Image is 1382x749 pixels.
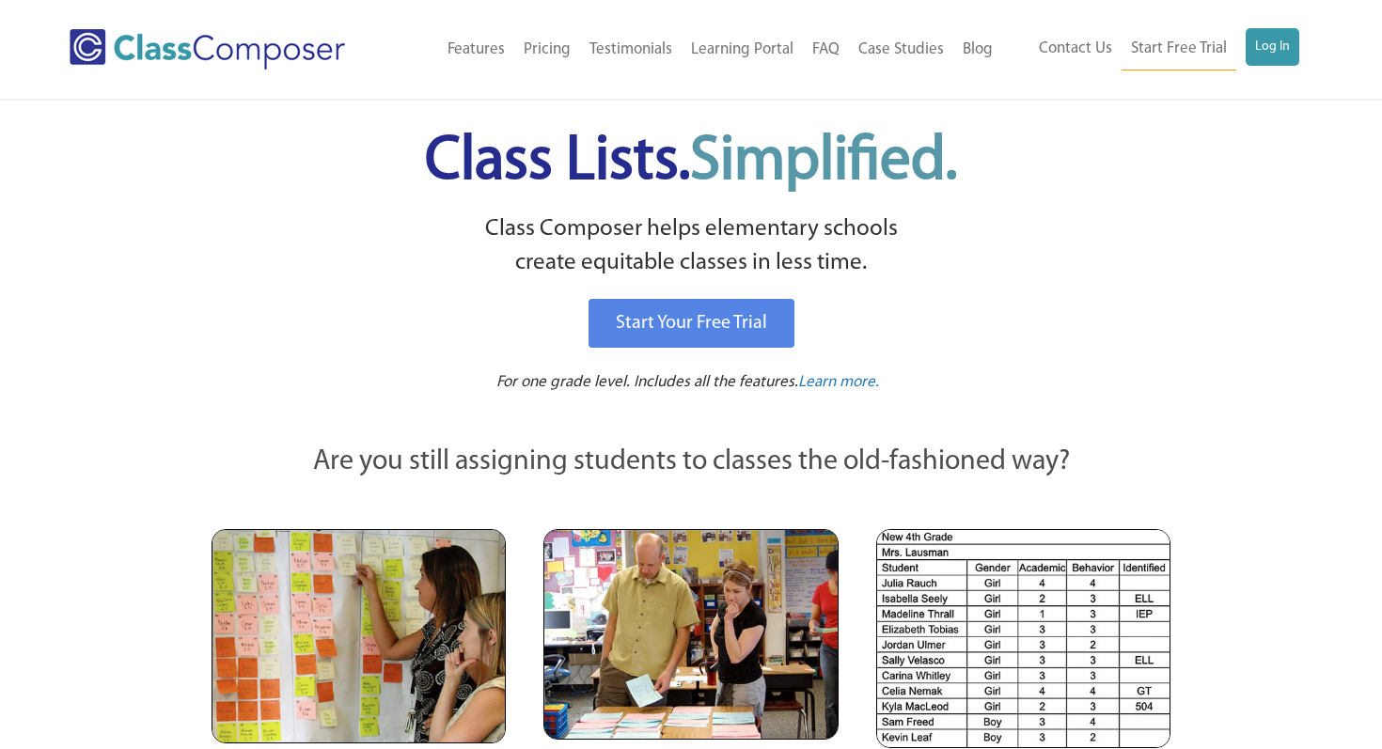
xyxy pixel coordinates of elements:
[1122,28,1236,70] a: Start Free Trial
[543,529,838,739] img: Blue and Pink Paper Cards
[212,529,506,743] img: Teachers Looking at Sticky Notes
[394,29,1002,70] nav: Header Menu
[798,371,879,395] a: Learn more.
[209,212,1173,281] p: Class Composer helps elementary schools create equitable classes in less time.
[876,529,1170,748] img: Spreadsheets
[589,299,794,348] a: Start Your Free Trial
[1029,28,1122,70] a: Contact Us
[580,29,682,70] a: Testimonials
[682,29,803,70] a: Learning Portal
[690,132,957,193] span: Simplified.
[70,29,345,70] img: Class Composer
[496,374,798,390] span: For one grade level. Includes all the features.
[425,132,957,193] span: Class Lists.
[1002,28,1299,70] nav: Header Menu
[1246,28,1299,66] a: Log In
[849,29,953,70] a: Case Studies
[212,442,1170,483] p: Are you still assigning students to classes the old-fashioned way?
[514,29,580,70] a: Pricing
[616,314,767,333] span: Start Your Free Trial
[953,29,1002,70] a: Blog
[438,29,514,70] a: Features
[798,374,879,390] span: Learn more.
[803,29,849,70] a: FAQ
